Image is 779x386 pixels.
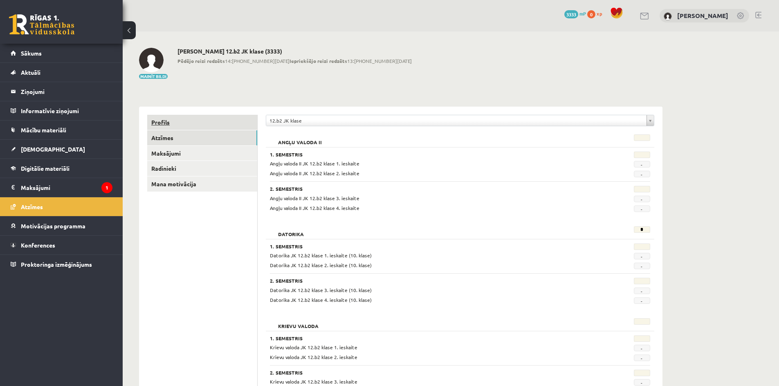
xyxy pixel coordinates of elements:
[270,378,357,385] span: Krievu valoda JK 12.b2 klase 3. ieskaite
[677,11,728,20] a: [PERSON_NAME]
[634,196,650,202] span: -
[270,278,585,283] h3: 2. Semestris
[11,255,112,274] a: Proktoringa izmēģinājums
[147,176,257,192] a: Mana motivācija
[270,344,357,350] span: Krievu valoda JK 12.b2 klase 1. ieskaite
[270,243,585,249] h3: 1. Semestris
[634,297,650,304] span: -
[564,10,586,17] a: 3333 mP
[9,14,74,35] a: Rīgas 1. Tālmācības vidusskola
[11,178,112,197] a: Maksājumi1
[21,126,66,134] span: Mācību materiāli
[269,115,643,126] span: 12.b2 JK klase
[177,58,225,64] b: Pēdējo reizi redzēts
[587,10,595,18] span: 0
[270,186,585,192] h3: 2. Semestris
[11,197,112,216] a: Atzīmes
[270,297,372,303] span: Datorika JK 12.b2 klase 4. ieskaite (10. klase)
[634,355,650,361] span: -
[11,159,112,178] a: Digitālie materiāli
[270,152,585,157] h3: 1. Semestris
[587,10,606,17] a: 0 xp
[634,161,650,167] span: -
[270,318,327,326] h2: Krievu valoda
[597,10,602,17] span: xp
[634,379,650,386] span: -
[21,222,85,230] span: Motivācijas programma
[579,10,586,17] span: mP
[147,161,257,176] a: Radinieki
[270,134,330,143] h2: Angļu valoda II
[634,288,650,294] span: -
[21,49,42,57] span: Sākums
[21,241,55,249] span: Konferences
[21,101,112,120] legend: Informatīvie ziņojumi
[270,335,585,341] h3: 1. Semestris
[11,216,112,235] a: Motivācijas programma
[11,140,112,158] a: [DEMOGRAPHIC_DATA]
[21,203,43,210] span: Atzīmes
[270,354,357,360] span: Krievu valoda JK 12.b2 klase 2. ieskaite
[270,170,359,176] span: Angļu valoda II JK 12.b2 klase 2. ieskaite
[634,171,650,177] span: -
[177,48,412,55] h2: [PERSON_NAME] 12.b2 JK klase (3333)
[270,252,372,259] span: Datorika JK 12.b2 klase 1. ieskaite (10. klase)
[11,82,112,101] a: Ziņojumi
[634,263,650,269] span: -
[270,160,359,167] span: Angļu valoda II JK 12.b2 klase 1. ieskaite
[270,287,372,293] span: Datorika JK 12.b2 klase 3. ieskaite (10. klase)
[21,261,92,268] span: Proktoringa izmēģinājums
[564,10,578,18] span: 3333
[270,370,585,375] h3: 2. Semestris
[634,253,650,259] span: -
[139,48,164,72] img: Sigurds Kozlovskis
[270,262,372,268] span: Datorika JK 12.b2 klase 2. ieskaite (10. klase)
[147,130,257,145] a: Atzīmes
[11,236,112,254] a: Konferences
[270,226,312,234] h2: Datorika
[21,178,112,197] legend: Maksājumi
[21,165,70,172] span: Digitālie materiāli
[177,57,412,65] span: 14:[PHONE_NUMBER][DATE] 13:[PHONE_NUMBER][DATE]
[11,120,112,139] a: Mācību materiāli
[147,115,257,130] a: Profils
[634,205,650,212] span: -
[11,101,112,120] a: Informatīvie ziņojumi
[266,115,654,126] a: 12.b2 JK klase
[270,195,359,201] span: Angļu valoda II JK 12.b2 klase 3. ieskaite
[634,345,650,351] span: -
[21,145,85,153] span: [DEMOGRAPHIC_DATA]
[11,44,112,62] a: Sākums
[21,82,112,101] legend: Ziņojumi
[147,146,257,161] a: Maksājumi
[139,74,168,79] button: Mainīt bildi
[664,12,672,20] img: Sigurds Kozlovskis
[290,58,347,64] b: Iepriekšējo reizi redzēts
[270,205,359,211] span: Angļu valoda II JK 12.b2 klase 4. ieskaite
[101,182,112,193] i: 1
[21,69,40,76] span: Aktuāli
[11,63,112,82] a: Aktuāli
